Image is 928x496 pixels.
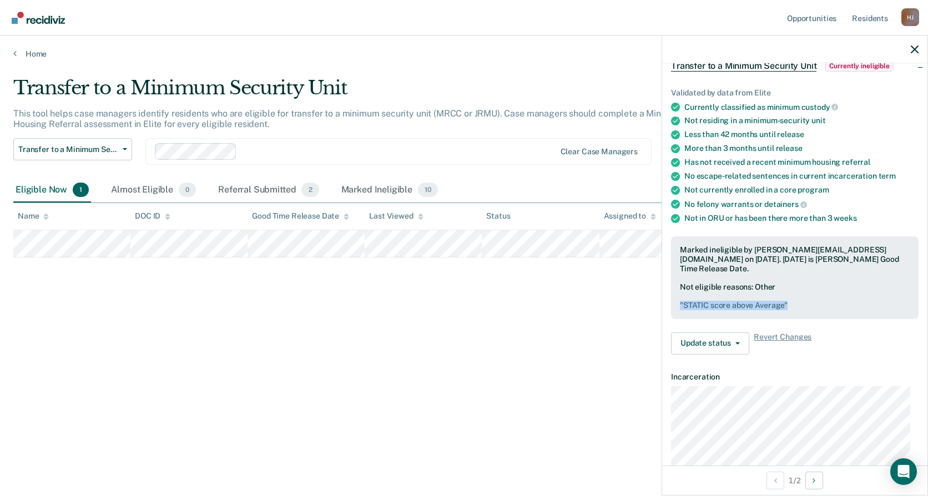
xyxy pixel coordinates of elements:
div: Less than 42 months until [684,130,919,139]
div: Marked Ineligible [339,178,440,203]
div: Clear case managers [561,147,638,156]
span: release [776,144,803,153]
span: term [879,171,896,180]
span: Currently ineligible [825,60,894,72]
span: release [777,130,804,139]
div: Validated by data from Elite [671,88,919,98]
div: Status [486,211,510,221]
a: Home [13,49,915,59]
div: Last Viewed [369,211,423,221]
span: unit [811,116,825,125]
div: Referral Submitted [216,178,321,203]
div: No escape-related sentences in current incarceration [684,171,919,181]
div: DOC ID [135,211,170,221]
span: Revert Changes [754,332,811,355]
span: detainers [764,200,807,209]
pre: " STATIC score above Average " [680,301,910,310]
span: referral [842,158,870,166]
div: Not eligible reasons: Other [680,282,910,310]
div: Assigned to [604,211,656,221]
div: Has not received a recent minimum housing [684,158,919,167]
div: Almost Eligible [109,178,198,203]
img: Recidiviz [12,12,65,24]
div: No felony warrants or [684,199,919,209]
div: Open Intercom Messenger [890,458,917,485]
span: 0 [179,183,196,197]
span: Transfer to a Minimum Security Unit [18,145,118,154]
div: Name [18,211,49,221]
span: 2 [301,183,319,197]
span: 1 [73,183,89,197]
button: Profile dropdown button [901,8,919,26]
div: Eligible Now [13,178,91,203]
button: Next Opportunity [805,472,823,489]
div: Not residing in a minimum-security [684,116,919,125]
div: More than 3 months until [684,144,919,153]
span: 10 [418,183,438,197]
div: Transfer to a Minimum Security UnitCurrently ineligible [662,48,927,84]
div: Currently classified as minimum [684,102,919,112]
div: 1 / 2 [662,465,927,495]
span: program [798,185,829,194]
div: Good Time Release Date [252,211,349,221]
div: Not in ORU or has been there more than 3 [684,214,919,223]
p: This tool helps case managers identify residents who are eligible for transfer to a minimum secur... [13,108,683,129]
span: custody [801,103,839,112]
div: Marked ineligible by [PERSON_NAME][EMAIL_ADDRESS][DOMAIN_NAME] on [DATE]. [DATE] is [PERSON_NAME]... [680,245,910,273]
button: Previous Opportunity [766,472,784,489]
div: H J [901,8,919,26]
span: weeks [834,214,856,222]
div: Transfer to a Minimum Security Unit [13,77,709,108]
span: Transfer to a Minimum Security Unit [671,60,816,72]
div: Not currently enrolled in a core [684,185,919,195]
button: Update status [671,332,749,355]
dt: Incarceration [671,372,919,382]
